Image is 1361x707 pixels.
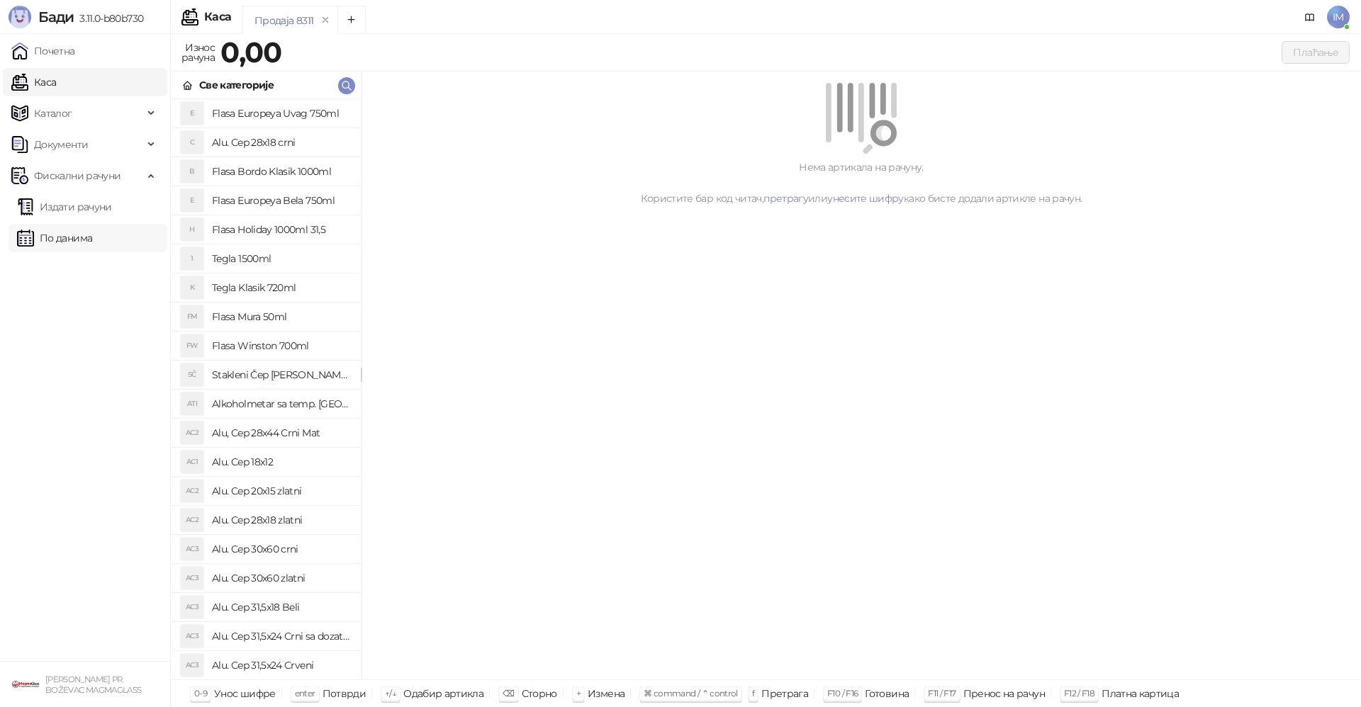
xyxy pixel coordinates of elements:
[337,6,366,34] button: Add tab
[181,480,203,502] div: AC2
[1102,684,1179,703] div: Платна картица
[212,596,349,618] h4: Alu. Cep 31,5x18 Beli
[827,192,904,205] a: унесите шифру
[181,247,203,270] div: 1
[212,422,349,444] h4: Alu, Cep 28x44 Crni Mat
[181,189,203,212] div: E
[181,509,203,531] div: AC2
[212,276,349,299] h4: Tegla Klasik 720ml
[181,276,203,299] div: K
[827,688,858,698] span: F10 / F16
[181,102,203,125] div: E
[179,38,218,67] div: Износ рачуна
[194,688,207,698] span: 0-9
[1282,41,1350,64] button: Плаћање
[212,218,349,241] h4: Flasa Holiday 1000ml 31,5
[385,688,396,698] span: ↑/↓
[34,162,121,190] span: Фискални рачуни
[38,9,74,26] span: Бади
[212,538,349,560] h4: Alu. Cep 30x60 crni
[403,684,483,703] div: Одабир артикла
[1064,688,1094,698] span: F12 / F18
[254,13,313,28] div: Продаја 8311
[761,684,808,703] div: Претрага
[181,218,203,241] div: H
[963,684,1045,703] div: Пренос на рачун
[644,688,738,698] span: ⌘ command / ⌃ control
[212,480,349,502] h4: Alu. Cep 20x15 zlatni
[212,131,349,154] h4: Alu. Cep 28x18 crni
[199,77,274,93] div: Све категорије
[181,654,203,677] div: AC3
[181,160,203,183] div: B
[212,509,349,531] h4: Alu. Cep 28x18 zlatni
[45,674,141,695] small: [PERSON_NAME] PR BOŽEVAC MAGMAGLASS
[74,12,143,25] span: 3.11.0-b80b730
[379,159,1344,206] div: Нема артикала на рачуну. Користите бар код читач, или како бисте додали артикле на рачун.
[212,160,349,183] h4: Flasa Bordo Klasik 1000ml
[212,392,349,415] h4: Alkoholmetar sa temp. [GEOGRAPHIC_DATA]
[1299,6,1321,28] a: Документација
[522,684,557,703] div: Сторно
[17,224,92,252] a: По данима
[503,688,514,698] span: ⌫
[181,305,203,328] div: FM
[212,363,349,386] h4: Stakleni Čep [PERSON_NAME] 20mm
[928,688,956,698] span: F11 / F17
[181,567,203,589] div: AC3
[212,654,349,677] h4: Alu. Cep 31,5x24 Crveni
[181,538,203,560] div: AC3
[316,14,335,26] button: remove
[34,130,88,159] span: Документи
[212,189,349,212] h4: Flasa Europeya Bela 750ml
[323,684,366,703] div: Потврди
[181,422,203,444] div: AC2
[865,684,909,703] div: Готовина
[576,688,581,698] span: +
[34,99,72,128] span: Каталог
[212,102,349,125] h4: Flasa Europeya Uvag 750ml
[1327,6,1350,28] span: IM
[212,451,349,473] h4: Alu. Cep 18x12
[181,451,203,473] div: AC1
[212,567,349,589] h4: Alu. Cep 30x60 zlatni
[181,596,203,618] div: AC3
[181,363,203,386] div: SČ
[11,670,40,698] img: 64x64-companyLogo-1893ffd3-f8d7-40ed-872e-741d608dc9d9.png
[752,688,754,698] span: f
[212,247,349,270] h4: Tegla 1500ml
[220,35,281,69] strong: 0,00
[171,99,361,679] div: grid
[214,684,276,703] div: Унос шифре
[181,131,203,154] div: C
[181,392,203,415] div: ATI
[181,625,203,647] div: AC3
[204,11,231,23] div: Каса
[763,192,808,205] a: претрагу
[212,305,349,328] h4: Flasa Mura 50ml
[212,625,349,647] h4: Alu. Cep 31,5x24 Crni sa dozatorom
[181,334,203,357] div: FW
[588,684,625,703] div: Измена
[17,193,112,221] a: Издати рачуни
[295,688,315,698] span: enter
[11,37,75,65] a: Почетна
[212,334,349,357] h4: Flasa Winston 700ml
[9,6,31,28] img: Logo
[11,68,56,96] a: Каса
